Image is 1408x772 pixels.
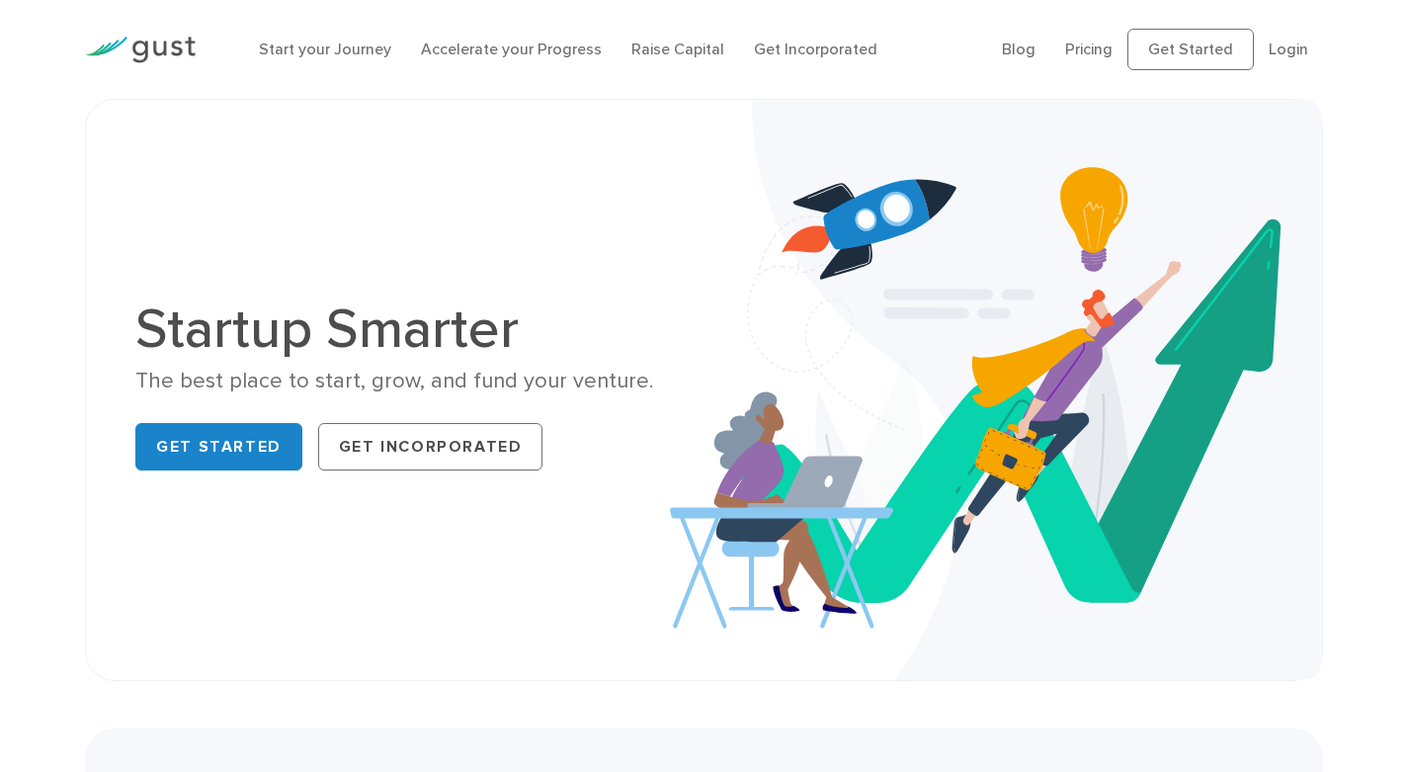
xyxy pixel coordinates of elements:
a: Get Started [1127,29,1254,70]
img: Gust Logo [85,37,196,63]
a: Pricing [1065,40,1113,58]
h1: Startup Smarter [135,301,689,357]
a: Get Started [135,423,302,471]
a: Blog [1002,40,1035,58]
a: Get Incorporated [318,423,543,471]
div: The best place to start, grow, and fund your venture. [135,367,689,395]
img: Startup Smarter Hero [670,100,1322,680]
a: Accelerate your Progress [421,40,602,58]
a: Start your Journey [259,40,391,58]
a: Login [1269,40,1308,58]
a: Raise Capital [631,40,724,58]
a: Get Incorporated [754,40,877,58]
